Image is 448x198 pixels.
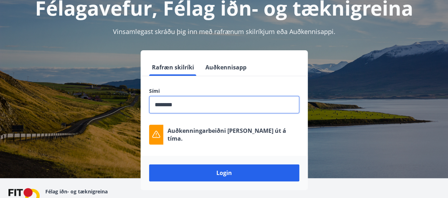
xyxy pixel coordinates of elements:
span: Félag iðn- og tæknigreina [45,188,108,195]
span: Vinsamlegast skráðu þig inn með rafrænum skilríkjum eða Auðkennisappi. [113,27,335,36]
button: Login [149,164,299,181]
p: Auðkenningarbeiðni [PERSON_NAME] út á tíma. [168,127,299,142]
label: Sími [149,87,299,95]
button: Rafræn skilríki [149,59,197,76]
button: Auðkennisapp [203,59,249,76]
